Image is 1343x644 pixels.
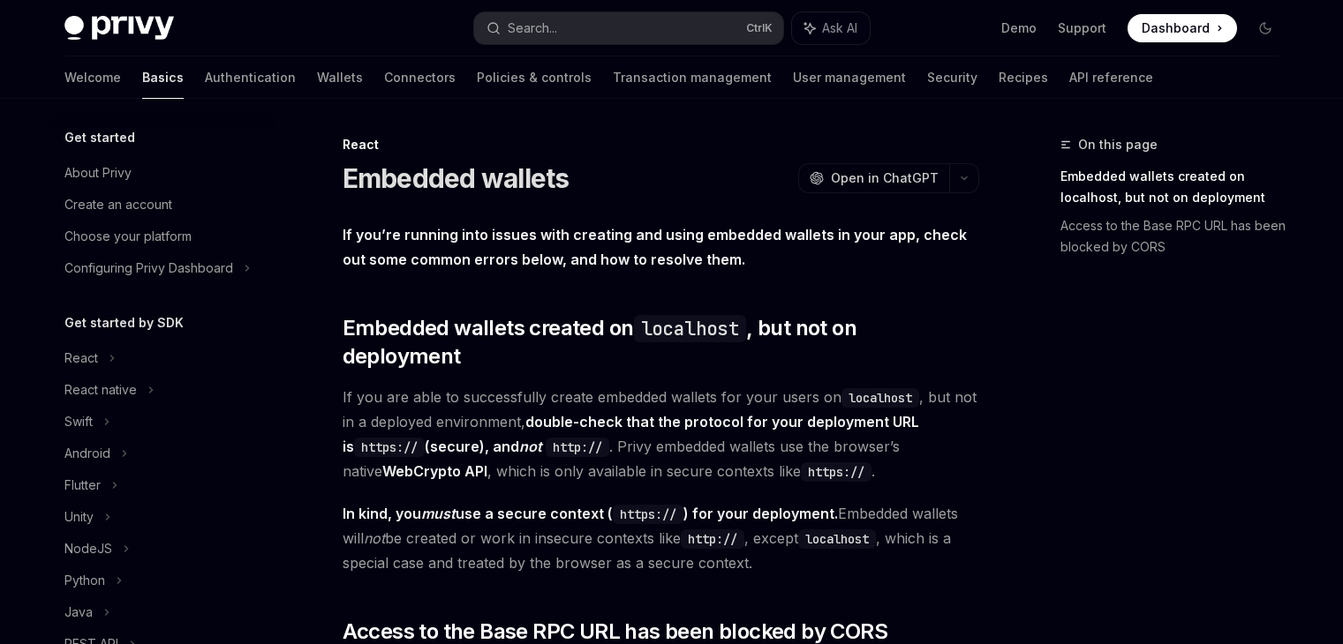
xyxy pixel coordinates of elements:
code: localhost [634,315,747,342]
button: Open in ChatGPT [798,163,949,193]
div: NodeJS [64,538,112,559]
span: Ctrl K [746,21,773,35]
a: Support [1058,19,1106,37]
span: Embedded wallets will be created or work in insecure contexts like , except , which is a special ... [343,501,979,575]
a: Wallets [317,56,363,99]
div: Flutter [64,475,101,496]
span: Open in ChatGPT [831,169,939,187]
a: Basics [142,56,184,99]
div: React [64,348,98,369]
div: Search... [508,18,557,39]
div: Choose your platform [64,226,192,247]
div: React native [64,379,137,401]
a: Demo [1001,19,1037,37]
span: Ask AI [822,19,857,37]
a: Welcome [64,56,121,99]
a: Connectors [384,56,456,99]
div: Swift [64,411,93,432]
div: Configuring Privy Dashboard [64,258,233,279]
div: Unity [64,506,94,528]
a: User management [793,56,906,99]
strong: If you’re running into issues with creating and using embedded wallets in your app, check out som... [343,226,967,268]
span: Dashboard [1142,19,1210,37]
button: Search...CtrlK [474,12,783,44]
code: http:// [546,438,609,457]
span: Embedded wallets created on , but not on deployment [343,314,979,371]
div: About Privy [64,162,132,183]
strong: In kind, you use a secure context ( ) for your deployment. [343,505,838,522]
em: must [421,505,456,522]
a: API reference [1069,56,1153,99]
h5: Get started by SDK [64,312,184,333]
a: Policies & controls [477,56,592,99]
a: WebCrypto API [382,462,487,481]
img: dark logo [64,16,174,41]
a: Dashboard [1128,14,1237,42]
code: localhost [841,388,919,408]
a: Access to the Base RPC URL has been blocked by CORS [1060,212,1294,261]
a: Transaction management [613,56,772,99]
a: Embedded wallets created on localhost, but not on deployment [1060,162,1294,212]
span: On this page [1078,134,1158,155]
em: not [364,529,385,547]
code: localhost [798,529,876,549]
div: Create an account [64,194,172,215]
a: About Privy [50,157,276,189]
code: http:// [681,529,744,549]
div: Python [64,570,105,591]
a: Create an account [50,189,276,221]
a: Choose your platform [50,221,276,252]
button: Toggle dark mode [1251,14,1279,42]
a: Security [927,56,977,99]
span: If you are able to successfully create embedded wallets for your users on , but not in a deployed... [343,385,979,483]
button: Ask AI [792,12,870,44]
h1: Embedded wallets [343,162,570,194]
div: Android [64,443,110,464]
h5: Get started [64,127,135,148]
em: not [519,438,542,455]
div: React [343,136,979,154]
code: https:// [354,438,425,457]
div: Java [64,602,93,623]
a: Authentication [205,56,296,99]
a: Recipes [999,56,1048,99]
code: https:// [801,462,871,482]
code: https:// [613,505,683,524]
strong: double-check that the protocol for your deployment URL is (secure), and [343,413,919,455]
